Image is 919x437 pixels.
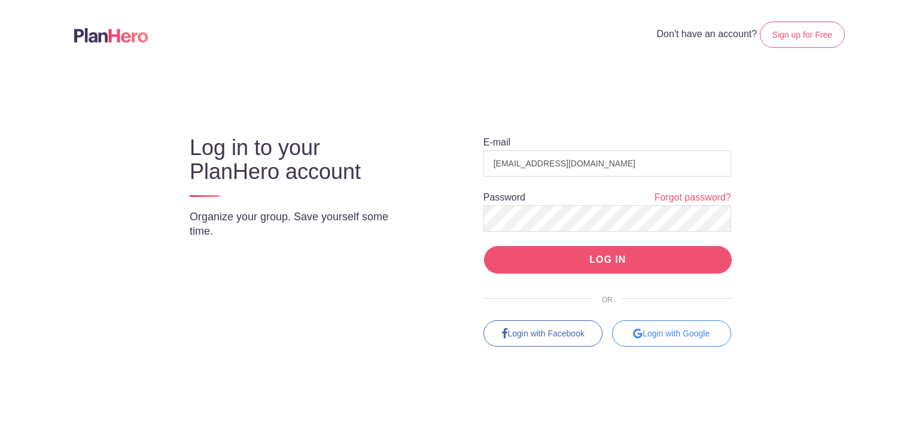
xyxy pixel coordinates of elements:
[190,210,415,238] p: Organize your group. Save yourself some time.
[484,246,732,274] input: LOG IN
[657,29,757,39] span: Don't have an account?
[760,22,845,48] a: Sign up for Free
[655,191,731,205] a: Forgot password?
[483,193,525,202] label: Password
[483,150,731,177] input: e.g. julie@eventco.com
[74,28,148,43] img: Logo main planhero
[483,320,602,347] a: Login with Facebook
[612,320,731,347] div: Login with Google
[190,136,415,184] h3: Log in to your PlanHero account
[483,138,510,147] label: E-mail
[592,296,622,304] span: OR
